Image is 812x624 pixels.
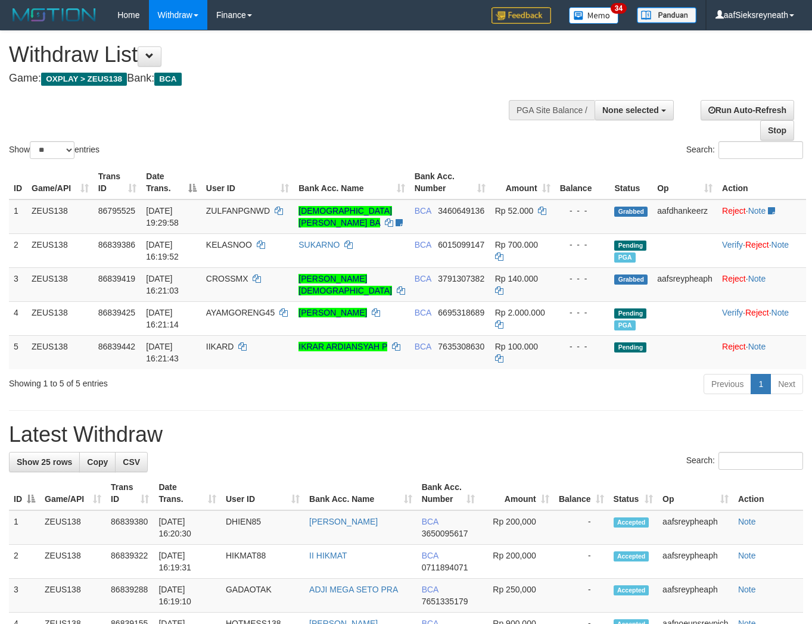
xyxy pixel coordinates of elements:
a: II HIKMAT [309,551,347,560]
span: Grabbed [614,274,648,285]
a: Note [738,551,756,560]
th: User ID: activate to sort column ascending [201,166,294,199]
a: SUKARNO [298,240,340,249]
td: aafsreypheaph [652,267,717,301]
span: Rp 2.000.000 [495,308,545,317]
span: KELASNOO [206,240,252,249]
span: Grabbed [614,207,648,217]
th: Action [717,166,806,199]
span: 86839419 [98,274,135,283]
td: 1 [9,510,40,545]
a: [PERSON_NAME] [298,308,367,317]
td: aafsreypheaph [658,545,733,579]
span: Show 25 rows [17,457,72,467]
a: [PERSON_NAME][DEMOGRAPHIC_DATA] [298,274,392,295]
span: Pending [614,308,646,319]
a: Stop [760,120,794,141]
div: PGA Site Balance / [509,100,595,120]
span: Copy 0711894071 to clipboard [422,563,468,572]
span: IIKARD [206,342,234,351]
div: Showing 1 to 5 of 5 entries [9,373,329,389]
span: Copy 3791307382 to clipboard [438,274,484,283]
a: Run Auto-Refresh [701,100,794,120]
span: BCA [415,240,431,249]
span: 86795525 [98,206,135,216]
span: Marked by aafnoeunsreypich [614,320,635,330]
span: Copy 3650095617 to clipboard [422,529,468,538]
span: Copy 7651335179 to clipboard [422,597,468,606]
a: Reject [722,274,746,283]
label: Search: [686,452,803,470]
span: Copy [87,457,108,467]
span: Pending [614,342,646,352]
td: GADAOTAK [221,579,304,613]
td: aafsreypheaph [658,579,733,613]
td: · [717,335,806,369]
div: - - - [560,307,605,319]
div: - - - [560,341,605,352]
td: DHIEN85 [221,510,304,545]
span: BCA [415,308,431,317]
td: [DATE] 16:20:30 [154,510,221,545]
td: 86839380 [106,510,154,545]
img: Button%20Memo.svg [569,7,619,24]
td: 86839288 [106,579,154,613]
td: · [717,199,806,234]
a: Note [748,206,766,216]
span: BCA [154,73,181,86]
span: Copy 3460649136 to clipboard [438,206,484,216]
th: Status [609,166,652,199]
div: - - - [560,239,605,251]
th: Balance [555,166,610,199]
th: Amount: activate to sort column ascending [480,476,553,510]
span: Rp 140.000 [495,274,538,283]
span: Rp 52.000 [495,206,534,216]
input: Search: [718,452,803,470]
td: 5 [9,335,27,369]
a: Reject [745,308,769,317]
select: Showentries [30,141,74,159]
span: [DATE] 16:21:43 [146,342,179,363]
td: ZEUS138 [27,199,94,234]
h4: Game: Bank: [9,73,530,85]
th: Status: activate to sort column ascending [609,476,658,510]
a: Note [748,342,766,351]
a: Note [738,585,756,594]
span: AYAMGORENG45 [206,308,275,317]
a: Previous [704,374,751,394]
img: MOTION_logo.png [9,6,99,24]
a: Note [771,240,789,249]
span: None selected [602,105,659,115]
td: [DATE] 16:19:10 [154,579,221,613]
th: User ID: activate to sort column ascending [221,476,304,510]
td: ZEUS138 [27,335,94,369]
th: Trans ID: activate to sort column ascending [106,476,154,510]
a: Verify [722,308,743,317]
span: [DATE] 16:19:52 [146,240,179,261]
td: · · [717,233,806,267]
td: ZEUS138 [40,545,106,579]
span: BCA [422,551,438,560]
h1: Withdraw List [9,43,530,67]
img: Feedback.jpg [491,7,551,24]
span: 86839442 [98,342,135,351]
th: Action [733,476,803,510]
span: 86839425 [98,308,135,317]
a: Show 25 rows [9,452,80,472]
span: Rp 700.000 [495,240,538,249]
a: Copy [79,452,116,472]
th: ID [9,166,27,199]
span: BCA [415,274,431,283]
td: ZEUS138 [40,579,106,613]
span: CROSSMX [206,274,248,283]
span: Accepted [614,517,649,528]
td: Rp 250,000 [480,579,553,613]
span: Accepted [614,585,649,595]
span: BCA [415,206,431,216]
a: ADJI MEGA SETO PRA [309,585,398,594]
span: BCA [415,342,431,351]
th: Date Trans.: activate to sort column descending [141,166,201,199]
th: Game/API: activate to sort column ascending [27,166,94,199]
a: Reject [722,206,746,216]
td: · [717,267,806,301]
